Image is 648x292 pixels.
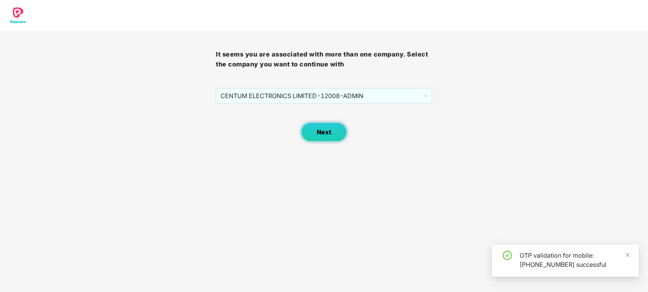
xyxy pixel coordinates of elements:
[317,129,331,136] span: Next
[220,89,427,103] span: CENTUM ELECTRONICS LIMITED - 12008 - ADMIN
[625,252,630,258] span: close
[301,123,347,142] button: Next
[503,251,512,260] span: check-circle
[520,251,630,269] div: OTP validation for mobile: [PHONE_NUMBER] successful
[216,50,432,69] h3: It seems you are associated with more than one company. Select the company you want to continue with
